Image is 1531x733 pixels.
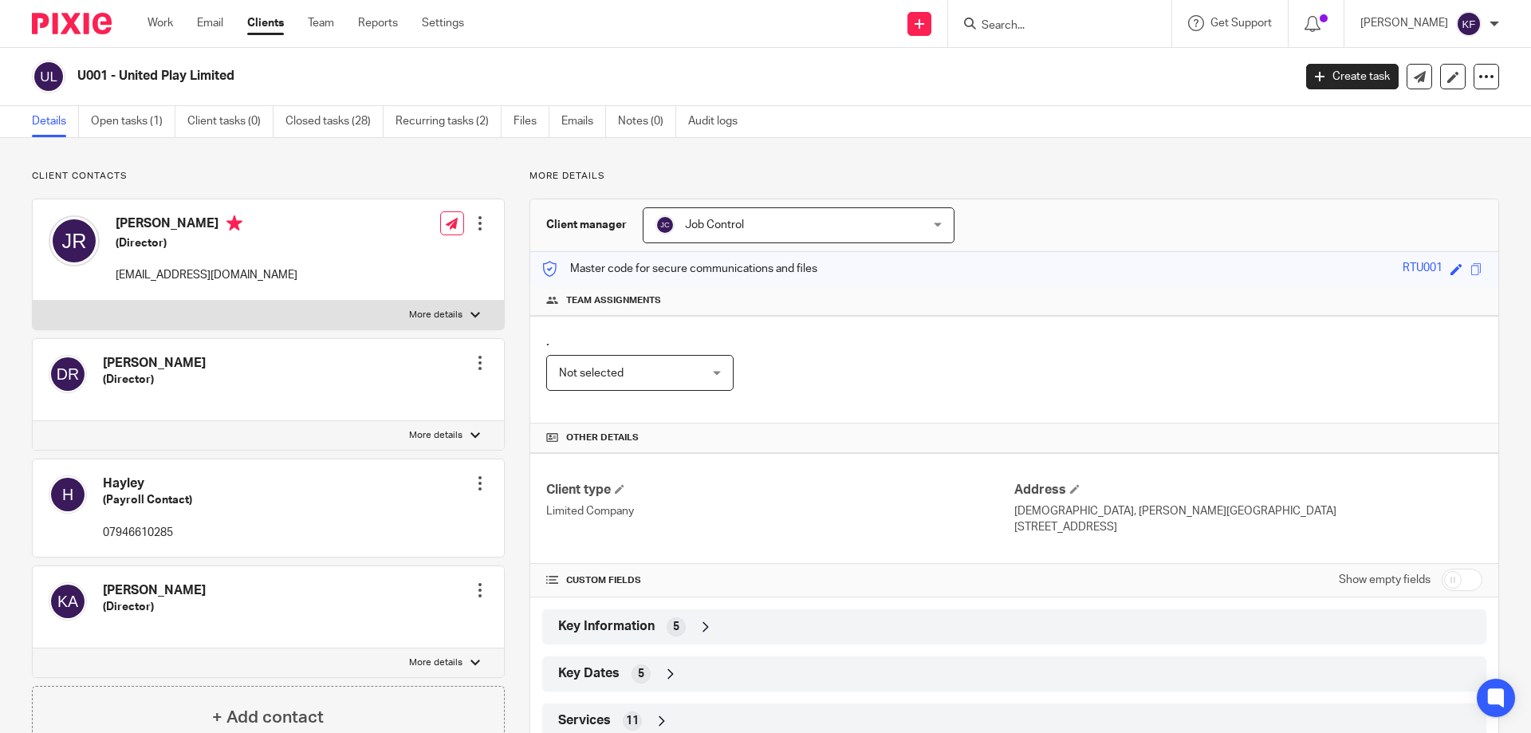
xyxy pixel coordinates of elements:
h4: CUSTOM FIELDS [546,574,1014,587]
img: svg%3E [49,215,100,266]
a: Email [197,15,223,31]
a: Client tasks (0) [187,106,274,137]
h4: Client type [546,482,1014,499]
a: Team [308,15,334,31]
h4: [PERSON_NAME] [103,582,206,599]
h5: (Director) [103,599,206,615]
img: svg%3E [49,582,87,621]
span: Job Control [685,219,744,231]
a: Details [32,106,79,137]
span: Key Information [558,618,655,635]
span: Not selected [559,368,624,379]
p: 07946610285 [103,525,192,541]
img: svg%3E [1456,11,1482,37]
span: Services [558,712,611,729]
span: Other details [566,432,639,444]
span: Team assignments [566,294,661,307]
h5: (Payroll Contact) [103,492,192,508]
p: More details [529,170,1499,183]
span: 5 [638,666,644,682]
span: . [546,335,549,348]
h3: Client manager [546,217,627,233]
a: Clients [247,15,284,31]
a: Files [514,106,549,137]
i: Primary [226,215,242,231]
p: [STREET_ADDRESS] [1014,519,1482,535]
label: Show empty fields [1339,572,1431,588]
h5: (Director) [116,235,297,251]
h4: Address [1014,482,1482,499]
input: Search [980,19,1124,33]
img: Pixie [32,13,112,34]
span: 5 [673,619,679,635]
h4: Hayley [103,475,192,492]
p: Limited Company [546,503,1014,519]
img: svg%3E [49,475,87,514]
span: Key Dates [558,665,620,682]
div: RTU001 [1403,260,1442,278]
a: Create task [1306,64,1399,89]
p: [DEMOGRAPHIC_DATA], [PERSON_NAME][GEOGRAPHIC_DATA] [1014,503,1482,519]
p: Client contacts [32,170,505,183]
a: Closed tasks (28) [285,106,384,137]
h5: (Director) [103,372,206,388]
a: Emails [561,106,606,137]
a: Notes (0) [618,106,676,137]
a: Recurring tasks (2) [396,106,502,137]
a: Settings [422,15,464,31]
img: svg%3E [655,215,675,234]
p: Master code for secure communications and files [542,261,817,277]
img: svg%3E [32,60,65,93]
h4: + Add contact [212,705,324,730]
p: [PERSON_NAME] [1360,15,1448,31]
p: More details [409,656,462,669]
span: 11 [626,713,639,729]
h4: [PERSON_NAME] [116,215,297,235]
p: [EMAIL_ADDRESS][DOMAIN_NAME] [116,267,297,283]
img: svg%3E [49,355,87,393]
a: Audit logs [688,106,750,137]
p: More details [409,429,462,442]
a: Open tasks (1) [91,106,175,137]
a: Reports [358,15,398,31]
h4: [PERSON_NAME] [103,355,206,372]
p: More details [409,309,462,321]
span: Get Support [1210,18,1272,29]
h2: U001 - United Play Limited [77,68,1041,85]
a: Work [148,15,173,31]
